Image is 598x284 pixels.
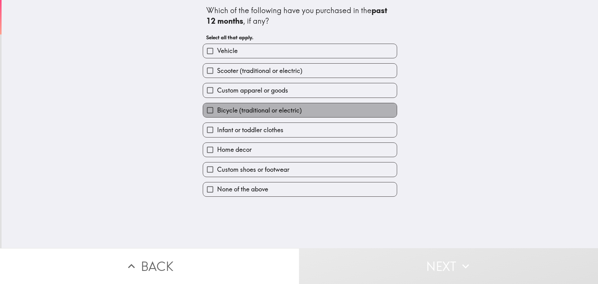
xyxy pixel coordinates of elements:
span: Infant or toddler clothes [217,126,283,134]
span: Bicycle (traditional or electric) [217,106,302,115]
button: Next [299,248,598,284]
button: Custom apparel or goods [203,83,397,97]
span: Vehicle [217,46,238,55]
b: past 12 months [206,6,389,26]
span: None of the above [217,185,268,194]
button: Bicycle (traditional or electric) [203,103,397,117]
button: Home decor [203,143,397,157]
span: Custom apparel or goods [217,86,288,95]
button: None of the above [203,182,397,196]
button: Vehicle [203,44,397,58]
span: Custom shoes or footwear [217,165,289,174]
div: Which of the following have you purchased in the , if any? [206,5,394,26]
button: Scooter (traditional or electric) [203,64,397,78]
span: Home decor [217,145,252,154]
span: Scooter (traditional or electric) [217,66,302,75]
button: Infant or toddler clothes [203,123,397,137]
h6: Select all that apply. [206,34,394,41]
button: Custom shoes or footwear [203,162,397,176]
